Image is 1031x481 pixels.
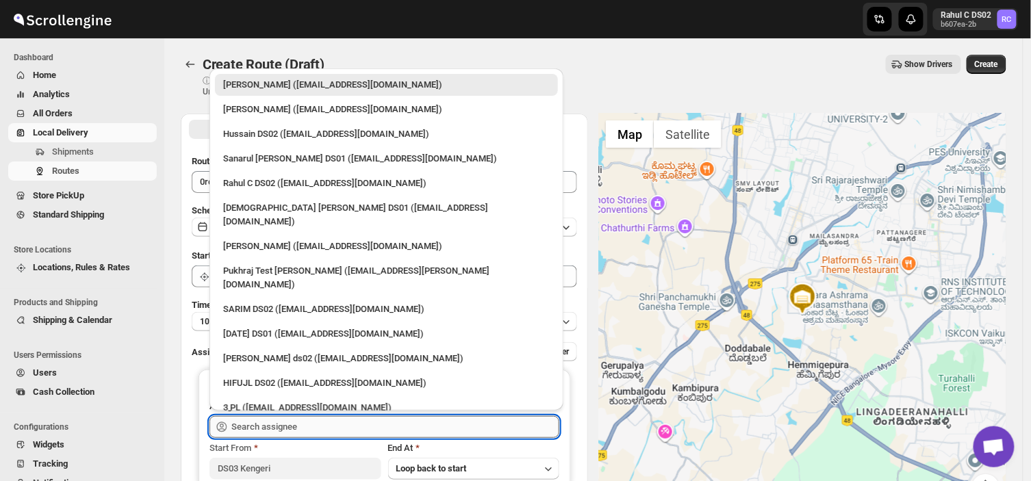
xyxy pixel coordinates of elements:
span: Local Delivery [33,127,88,138]
button: Routes [181,55,200,74]
span: Users [33,367,57,378]
span: Show Drivers [905,59,953,70]
button: All Route Options [189,120,383,139]
span: Start Location (Warehouse) [192,250,300,261]
span: Time Per Stop [192,300,247,310]
button: Loop back to start [388,458,559,480]
p: ⓘ Shipments can also be added from Shipments menu Unrouted tab [203,75,418,97]
span: Dashboard [14,52,157,63]
button: Users [8,363,157,382]
button: Show street map [606,120,654,148]
button: Shipments [8,142,157,161]
span: Tracking [33,458,68,469]
div: Open chat [973,426,1015,467]
li: HIFUJL DS02 (cepali9173@intady.com) [209,369,563,394]
button: All Orders [8,104,157,123]
li: Sanarul Haque DS01 (fefifag638@adosnan.com) [209,145,563,170]
div: [DEMOGRAPHIC_DATA] [PERSON_NAME] DS01 ([EMAIL_ADDRESS][DOMAIN_NAME]) [223,201,550,229]
li: Rahul C DS02 (rahul.chopra@home-run.co) [209,170,563,194]
span: Users Permissions [14,350,157,361]
span: Scheduled for [192,205,246,216]
span: Shipping & Calendar [33,315,112,325]
button: Show Drivers [886,55,961,74]
span: Cash Collection [33,387,94,397]
button: Locations, Rules & Rates [8,258,157,277]
div: Sanarul [PERSON_NAME] DS01 ([EMAIL_ADDRESS][DOMAIN_NAME]) [223,152,550,166]
button: Tracking [8,454,157,473]
div: HIFUJL DS02 ([EMAIL_ADDRESS][DOMAIN_NAME]) [223,376,550,390]
button: Cash Collection [8,382,157,402]
text: RC [1002,15,1012,24]
li: Rashidul ds02 (vaseno4694@minduls.com) [209,345,563,369]
button: Routes [8,161,157,181]
img: ScrollEngine [11,2,114,36]
span: Products and Shipping [14,297,157,308]
li: Vikas Rathod (lolegiy458@nalwan.com) [209,233,563,257]
input: Search assignee [231,416,559,438]
div: [PERSON_NAME] ([EMAIL_ADDRESS][DOMAIN_NAME]) [223,103,550,116]
span: 10 minutes [200,316,241,327]
span: Shipments [52,146,94,157]
span: Configurations [14,421,157,432]
li: Rahul Chopra (pukhraj@home-run.co) [209,74,563,96]
span: Home [33,70,56,80]
li: 3 PL (hello@home-run.co) [209,394,563,419]
button: Shipping & Calendar [8,311,157,330]
span: Analytics [33,89,70,99]
div: 3 PL ([EMAIL_ADDRESS][DOMAIN_NAME]) [223,401,550,415]
div: Pukhraj Test [PERSON_NAME] ([EMAIL_ADDRESS][PERSON_NAME][DOMAIN_NAME]) [223,264,550,291]
span: Rahul C DS02 [997,10,1017,29]
button: Home [8,66,157,85]
span: Store Locations [14,244,157,255]
li: Pukhraj Test Grewal (lesogip197@pariag.com) [209,257,563,296]
button: Widgets [8,435,157,454]
button: [DATE]|[DATE] [192,218,577,237]
li: Raja DS01 (gasecig398@owlny.com) [209,320,563,345]
span: Start From [209,443,251,453]
div: [PERSON_NAME] ([EMAIL_ADDRESS][DOMAIN_NAME]) [223,239,550,253]
span: Assign to [192,347,229,357]
button: Show satellite imagery [654,120,722,148]
div: [PERSON_NAME] ([EMAIL_ADDRESS][DOMAIN_NAME]) [223,78,550,92]
span: Create [975,59,998,70]
input: Eg: Bengaluru Route [192,171,577,193]
li: Mujakkir Benguli (voweh79617@daypey.com) [209,96,563,120]
span: Route Name [192,156,240,166]
span: All Orders [33,108,73,118]
p: Rahul C DS02 [941,10,992,21]
button: Analytics [8,85,157,104]
li: SARIM DS02 (xititor414@owlny.com) [209,296,563,320]
p: b607ea-2b [941,21,992,29]
div: SARIM DS02 ([EMAIL_ADDRESS][DOMAIN_NAME]) [223,302,550,316]
div: [DATE] DS01 ([EMAIL_ADDRESS][DOMAIN_NAME]) [223,327,550,341]
button: User menu [933,8,1018,30]
li: Islam Laskar DS01 (vixib74172@ikowat.com) [209,194,563,233]
span: Widgets [33,439,64,450]
button: 10 minutes [192,312,577,331]
span: Loop back to start [396,463,467,473]
div: [PERSON_NAME] ds02 ([EMAIL_ADDRESS][DOMAIN_NAME]) [223,352,550,365]
span: Routes [52,166,79,176]
span: Locations, Rules & Rates [33,262,130,272]
span: Standard Shipping [33,209,104,220]
div: End At [388,441,559,455]
span: Store PickUp [33,190,84,200]
div: Rahul C DS02 ([EMAIL_ADDRESS][DOMAIN_NAME]) [223,177,550,190]
span: Create Route (Draft) [203,56,324,73]
div: Hussain DS02 ([EMAIL_ADDRESS][DOMAIN_NAME]) [223,127,550,141]
button: Create [967,55,1006,74]
li: Hussain DS02 (jarav60351@abatido.com) [209,120,563,145]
